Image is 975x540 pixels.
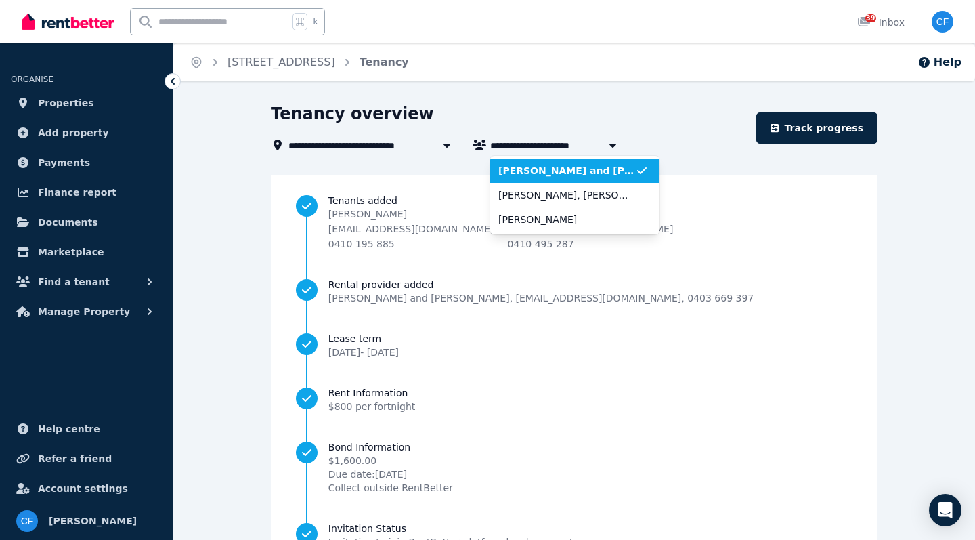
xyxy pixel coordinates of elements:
[328,468,453,481] span: Due date: [DATE]
[296,332,852,359] a: Lease term[DATE]- [DATE]
[328,481,453,495] span: Collect outside RentBetter
[296,278,852,305] a: Rental provider added[PERSON_NAME] and [PERSON_NAME], [EMAIL_ADDRESS][DOMAIN_NAME], 0403 669 397
[16,510,38,532] img: Christy Fischer
[11,89,162,117] a: Properties
[328,522,573,535] span: Invitation Status
[38,480,128,497] span: Account settings
[328,222,494,236] p: [EMAIL_ADDRESS][DOMAIN_NAME]
[932,11,953,33] img: Christy Fischer
[296,386,852,413] a: Rent Information$800 per fortnight
[227,56,335,68] a: [STREET_ADDRESS]
[917,54,961,70] button: Help
[271,103,434,125] h1: Tenancy overview
[929,494,961,526] div: Open Intercom Messenger
[328,332,399,346] span: Lease term
[38,125,109,141] span: Add property
[11,415,162,442] a: Help centre
[508,238,574,249] span: 0410 495 287
[11,475,162,502] a: Account settings
[11,179,162,206] a: Finance report
[38,95,94,111] span: Properties
[38,421,100,437] span: Help centre
[38,214,98,230] span: Documents
[865,14,876,22] span: 39
[22,12,114,32] img: RentBetter
[857,16,905,29] div: Inbox
[328,440,453,454] span: Bond Information
[328,291,754,305] span: [PERSON_NAME] and [PERSON_NAME] , [EMAIL_ADDRESS][DOMAIN_NAME] , 0403 669 397
[11,445,162,472] a: Refer a friend
[328,386,416,400] span: Rent Information
[328,194,852,207] span: Tenants added
[498,213,635,226] span: [PERSON_NAME]
[11,75,53,84] span: ORGANISE
[11,119,162,146] a: Add property
[328,454,453,468] span: $1,600.00
[328,238,395,249] span: 0410 195 885
[328,278,754,291] span: Rental provider added
[756,112,877,144] a: Track progress
[38,451,112,467] span: Refer a friend
[49,513,137,529] span: [PERSON_NAME]
[38,184,116,201] span: Finance report
[11,209,162,236] a: Documents
[38,244,104,260] span: Marketplace
[38,304,130,320] span: Manage Property
[11,238,162,266] a: Marketplace
[173,43,425,81] nav: Breadcrumb
[11,268,162,295] button: Find a tenant
[360,56,409,68] a: Tenancy
[11,149,162,176] a: Payments
[328,347,399,358] span: [DATE] - [DATE]
[328,207,494,221] p: [PERSON_NAME]
[328,401,416,412] span: $800 per fortnight
[296,440,852,495] a: Bond Information$1,600.00Due date:[DATE]Collect outside RentBetter
[296,194,852,251] a: Tenants added[PERSON_NAME][EMAIL_ADDRESS][DOMAIN_NAME]0410 195 885[PERSON_NAME][EMAIL_ADDRESS][DO...
[38,154,90,171] span: Payments
[498,164,635,178] span: [PERSON_NAME] and [PERSON_NAME]
[38,274,110,290] span: Find a tenant
[498,188,635,202] span: [PERSON_NAME], [PERSON_NAME], and [PERSON_NAME]
[11,298,162,325] button: Manage Property
[313,16,318,27] span: k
